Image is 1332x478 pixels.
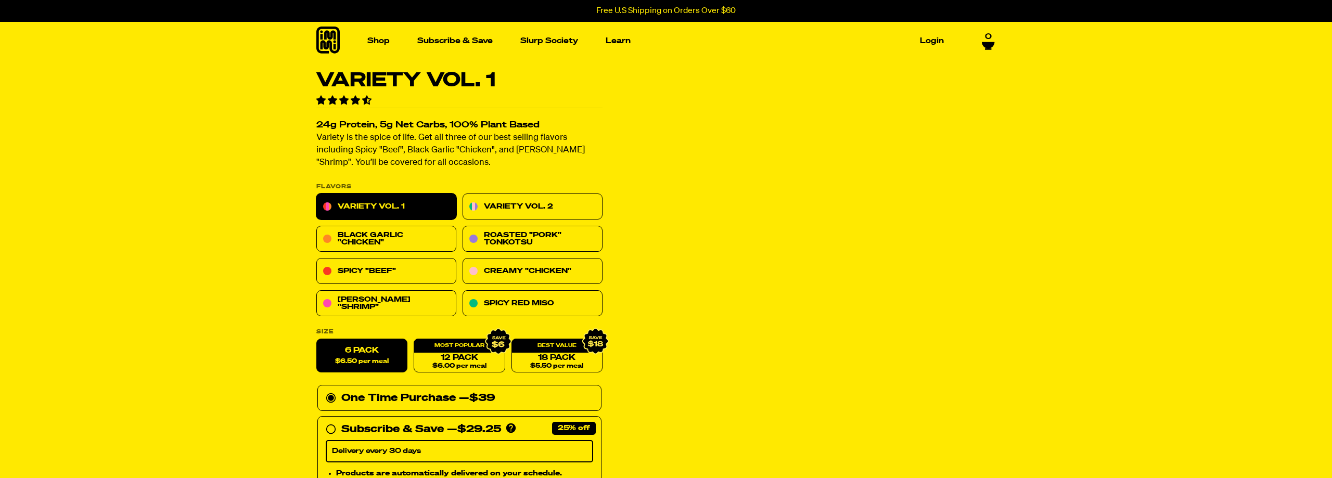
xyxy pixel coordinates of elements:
[457,424,501,435] span: $29.25
[316,259,456,285] a: Spicy "Beef"
[326,390,593,407] div: One Time Purchase
[463,194,603,220] a: Variety Vol. 2
[601,33,635,49] a: Learn
[326,441,593,462] select: Subscribe & Save —$29.25 Products are automatically delivered on your schedule. No obligation: mo...
[316,121,603,130] h2: 24g Protein, 5g Net Carbs, 100% Plant Based
[530,363,583,370] span: $5.50 per meal
[511,339,603,373] a: 18 Pack$5.50 per meal
[363,22,948,60] nav: Main navigation
[596,6,736,16] p: Free U.S Shipping on Orders Over $60
[414,339,505,373] a: 12 Pack$6.00 per meal
[516,33,582,49] a: Slurp Society
[316,184,603,190] p: Flavors
[916,33,948,49] a: Login
[316,291,456,317] a: [PERSON_NAME] "Shrimp"
[459,390,495,407] div: —
[316,194,456,220] a: Variety Vol. 1
[316,226,456,252] a: Black Garlic "Chicken"
[463,291,603,317] a: Spicy Red Miso
[316,71,603,91] h1: Variety Vol. 1
[316,339,407,373] label: 6 Pack
[463,226,603,252] a: Roasted "Pork" Tonkotsu
[316,329,603,335] label: Size
[335,358,389,365] span: $6.50 per meal
[985,32,992,42] span: 0
[363,33,394,49] a: Shop
[316,96,374,106] span: 4.55 stars
[341,421,444,438] div: Subscribe & Save
[432,363,486,370] span: $6.00 per meal
[469,393,495,404] span: $39
[413,33,497,49] a: Subscribe & Save
[463,259,603,285] a: Creamy "Chicken"
[982,32,995,50] a: 0
[316,132,603,170] p: Variety is the spice of life. Get all three of our best selling flavors including Spicy "Beef", B...
[447,421,501,438] div: —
